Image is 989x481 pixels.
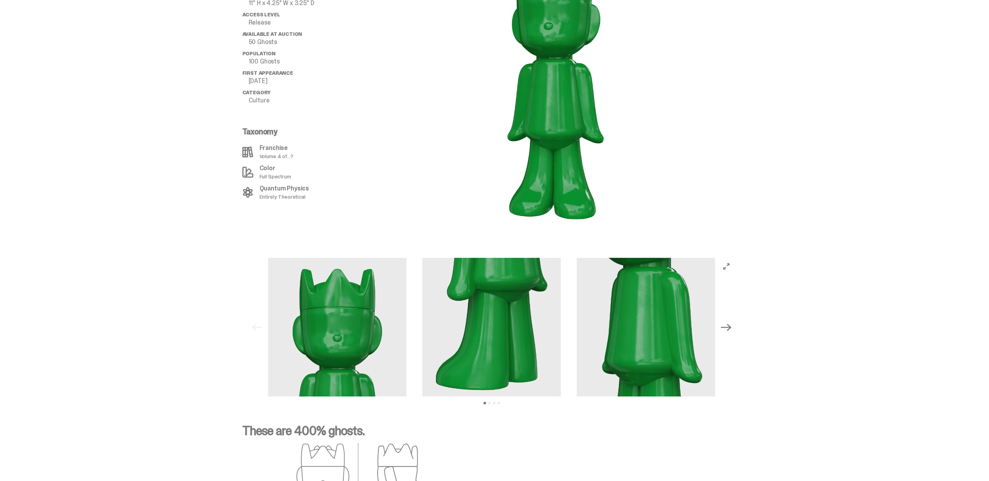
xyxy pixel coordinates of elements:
p: Release [249,19,367,26]
button: View slide 4 [498,402,500,404]
span: Access Level [242,11,280,18]
span: Available at Auction [242,31,302,37]
p: Full Spectrum [260,174,291,179]
button: View slide 3 [493,402,495,404]
p: 50 Ghosts [249,39,367,45]
p: Volume 4 of...? [260,153,293,159]
p: [DATE] [249,78,367,84]
button: View full-screen [722,262,731,271]
img: Schrodinger_Green_Media_Gallery_2.png [422,258,561,396]
p: These are 400% ghosts. [242,425,741,443]
p: 100 Ghosts [249,58,367,65]
button: View slide 2 [488,402,491,404]
p: Taxonomy [242,128,362,136]
img: Schrodinger_Green_Media_Gallery_3.png [577,258,715,396]
button: View slide 1 [484,402,486,404]
p: Color [260,165,291,171]
span: Category [242,89,271,96]
span: First Appearance [242,70,293,76]
img: Schrodinger_Green_Media_Gallery_1.png [268,258,407,396]
p: Franchise [260,145,293,151]
p: Quantum Physics [260,185,309,192]
span: Population [242,50,276,57]
p: Entirely Theoretical [260,194,309,199]
p: Culture [249,97,367,104]
button: Next [718,319,735,336]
